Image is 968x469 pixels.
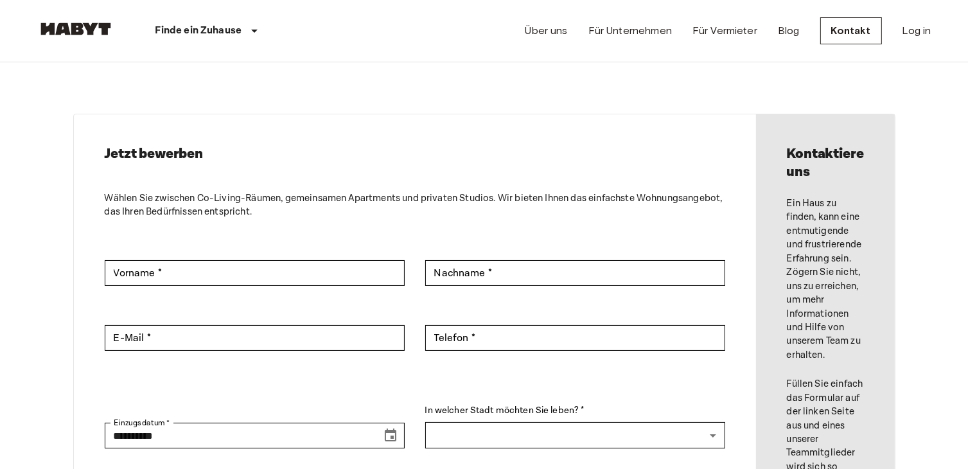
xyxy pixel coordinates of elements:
[114,417,170,429] label: Einzugsdatum
[525,23,568,39] a: Über uns
[105,191,725,219] p: Wählen Sie zwischen Co-Living-Räumen, gemeinsamen Apartments und privaten Studios. Wir bieten Ihn...
[378,423,403,448] button: Choose date, selected date is Aug 18, 2025
[787,145,864,181] h2: Kontaktiere uns
[155,23,242,39] p: Finde ein Zuhause
[787,197,864,362] p: Ein Haus zu finden, kann eine entmutigende und frustrierende Erfahrung sein. Zögern Sie nicht, un...
[692,23,757,39] a: Für Vermieter
[425,404,725,418] label: In welcher Stadt möchten Sie leben? *
[37,22,114,35] img: Habyt
[902,23,931,39] a: Log in
[588,23,672,39] a: Für Unternehmen
[105,145,725,163] h2: Jetzt bewerben
[820,17,882,44] a: Kontakt
[778,23,800,39] a: Blog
